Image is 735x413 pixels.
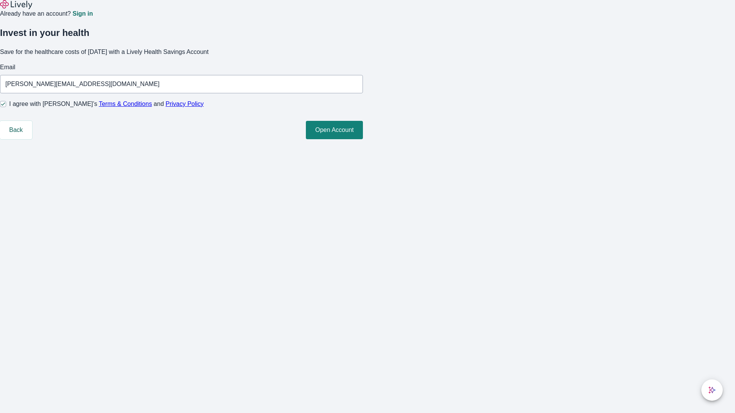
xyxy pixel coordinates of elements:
span: I agree with [PERSON_NAME]’s and [9,99,204,109]
a: Privacy Policy [166,101,204,107]
a: Sign in [72,11,93,17]
svg: Lively AI Assistant [708,386,716,394]
button: Open Account [306,121,363,139]
a: Terms & Conditions [99,101,152,107]
button: chat [701,379,723,401]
